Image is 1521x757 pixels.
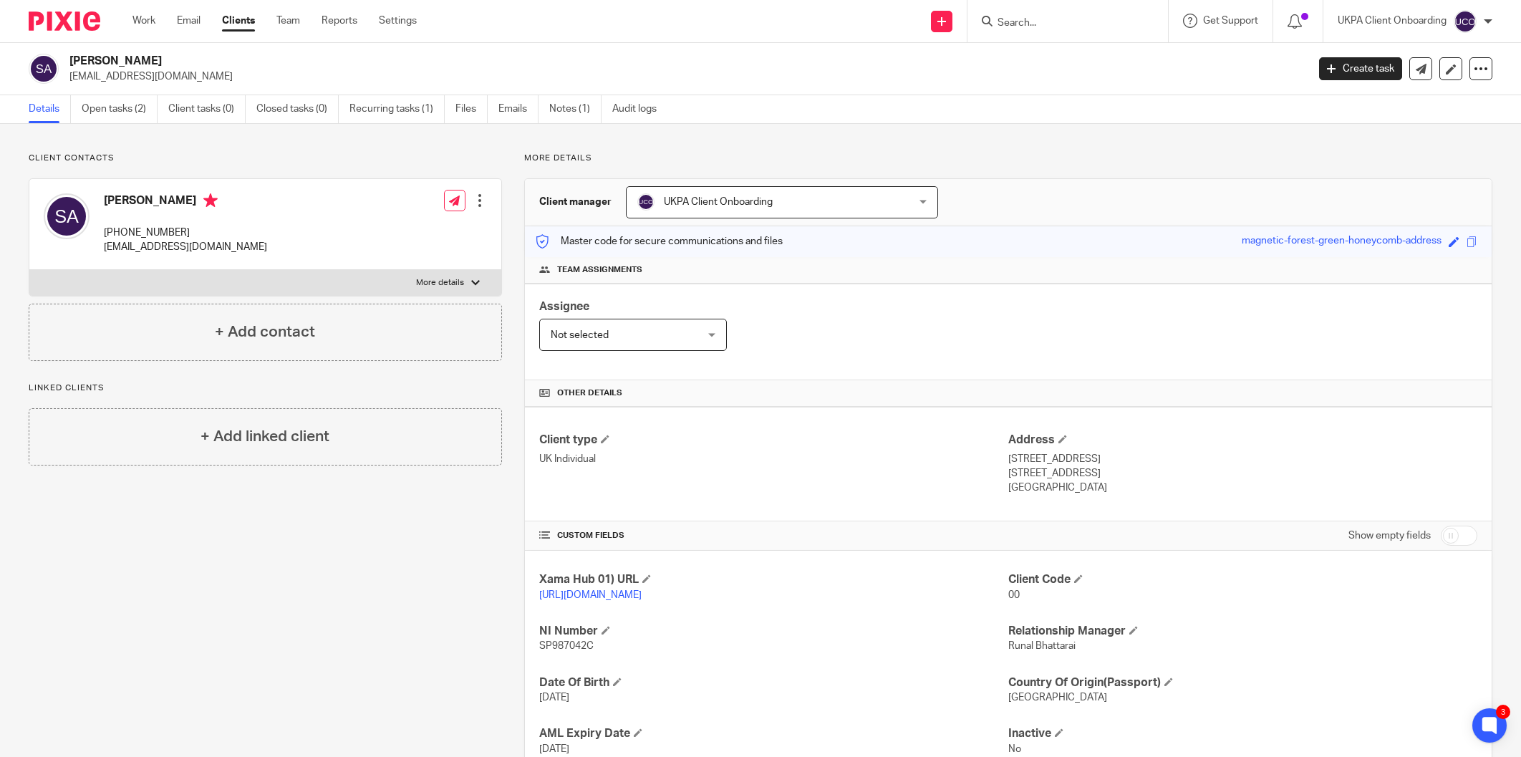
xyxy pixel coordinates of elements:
a: Client tasks (0) [168,95,246,123]
h4: Client Code [1008,572,1477,587]
img: svg%3E [1454,10,1477,33]
a: Open tasks (2) [82,95,158,123]
a: Create task [1319,57,1402,80]
label: Show empty fields [1348,529,1431,543]
h4: [PERSON_NAME] [104,193,267,211]
p: [EMAIL_ADDRESS][DOMAIN_NAME] [104,240,267,254]
h4: + Add linked client [201,425,329,448]
span: Other details [557,387,622,399]
p: UKPA Client Onboarding [1338,14,1447,28]
p: [PHONE_NUMBER] [104,226,267,240]
h3: Client manager [539,195,612,209]
h4: Client type [539,433,1008,448]
img: svg%3E [637,193,655,211]
input: Search [996,17,1125,30]
a: Details [29,95,71,123]
p: More details [524,153,1492,164]
h4: CUSTOM FIELDS [539,530,1008,541]
h4: AML Expiry Date [539,726,1008,741]
a: Recurring tasks (1) [349,95,445,123]
p: [EMAIL_ADDRESS][DOMAIN_NAME] [69,69,1298,84]
p: [STREET_ADDRESS] [1008,452,1477,466]
span: SP987042C [539,641,594,651]
i: Primary [203,193,218,208]
img: svg%3E [44,193,90,239]
p: Master code for secure communications and files [536,234,783,249]
h4: Date Of Birth [539,675,1008,690]
a: Notes (1) [549,95,602,123]
span: Assignee [539,301,589,312]
p: Linked clients [29,382,502,394]
a: Files [455,95,488,123]
a: Team [276,14,300,28]
span: 00 [1008,590,1020,600]
p: More details [416,277,464,289]
img: svg%3E [29,54,59,84]
h4: Relationship Manager [1008,624,1477,639]
p: Client contacts [29,153,502,164]
div: magnetic-forest-green-honeycomb-address [1242,233,1442,250]
span: Team assignments [557,264,642,276]
span: Not selected [551,330,609,340]
p: UK Individual [539,452,1008,466]
a: Work [132,14,155,28]
p: [GEOGRAPHIC_DATA] [1008,481,1477,495]
span: [DATE] [539,693,569,703]
h4: Xama Hub 01) URL [539,572,1008,587]
a: Email [177,14,201,28]
h4: NI Number [539,624,1008,639]
h4: Country Of Origin(Passport) [1008,675,1477,690]
a: Audit logs [612,95,667,123]
h4: Address [1008,433,1477,448]
span: [GEOGRAPHIC_DATA] [1008,693,1107,703]
a: Emails [498,95,539,123]
a: Clients [222,14,255,28]
span: Get Support [1203,16,1258,26]
h4: + Add contact [215,321,315,343]
a: Reports [322,14,357,28]
div: 3 [1496,705,1510,719]
a: [URL][DOMAIN_NAME] [539,590,642,600]
a: Closed tasks (0) [256,95,339,123]
span: [DATE] [539,744,569,754]
span: No [1008,744,1021,754]
p: [STREET_ADDRESS] [1008,466,1477,481]
h2: [PERSON_NAME] [69,54,1052,69]
span: UKPA Client Onboarding [664,197,773,207]
img: Pixie [29,11,100,31]
a: Settings [379,14,417,28]
span: Runal Bhattarai [1008,641,1076,651]
h4: Inactive [1008,726,1477,741]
